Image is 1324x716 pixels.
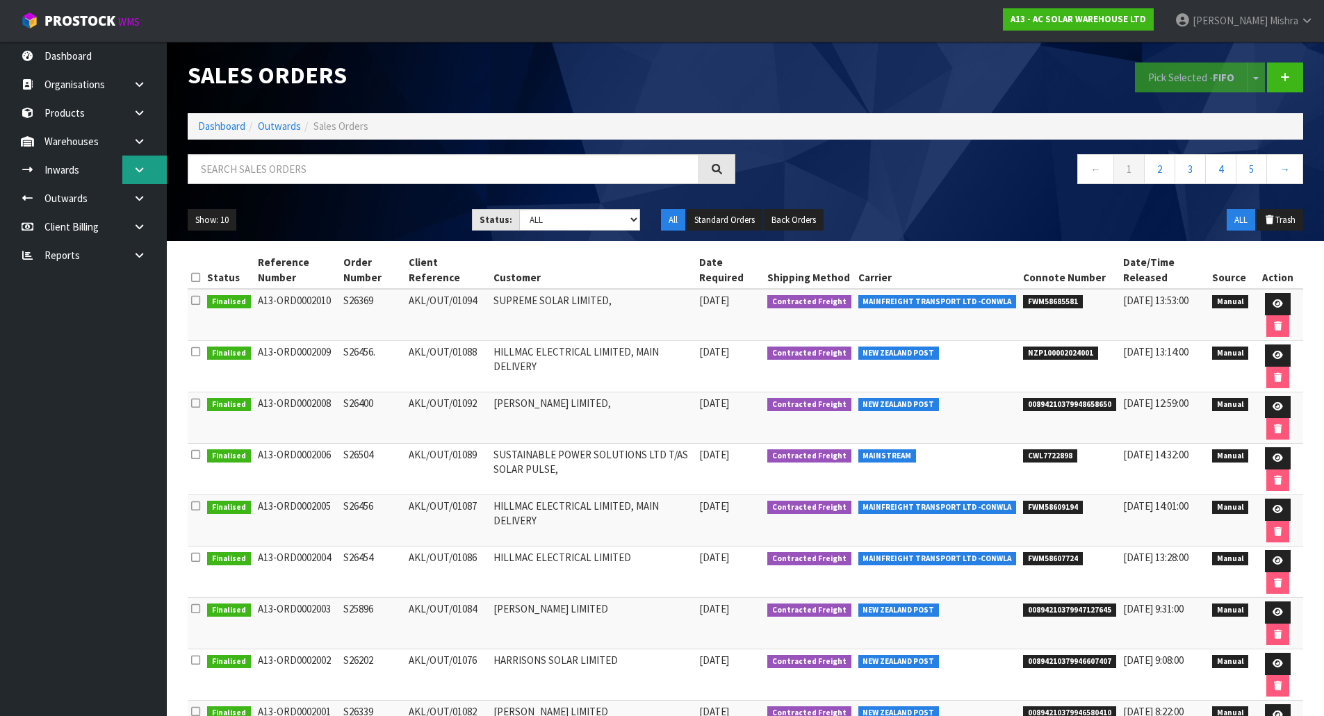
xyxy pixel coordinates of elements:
[1023,398,1116,412] span: 00894210379948658650
[340,444,405,495] td: S26504
[340,547,405,598] td: S26454
[1252,251,1303,289] th: Action
[207,449,251,463] span: Finalised
[1212,398,1249,412] span: Manual
[764,251,855,289] th: Shipping Method
[1144,154,1175,184] a: 2
[1123,397,1188,410] span: [DATE] 12:59:00
[699,602,729,615] span: [DATE]
[254,444,341,495] td: A13-ORD0002006
[490,392,695,444] td: [PERSON_NAME] LIMITED,
[858,398,940,412] span: NEW ZEALAND POST
[207,655,251,669] span: Finalised
[490,444,695,495] td: SUSTAINABLE POWER SOLUTIONS LTD T/AS SOLAR PULSE,
[405,495,490,547] td: AKL/OUT/01087
[207,603,251,617] span: Finalised
[858,295,1017,309] span: MAINFREIGHT TRANSPORT LTD -CONWLA
[1193,14,1268,27] span: [PERSON_NAME]
[1123,602,1184,615] span: [DATE] 9:31:00
[1123,499,1188,513] span: [DATE] 14:01:00
[1212,603,1249,617] span: Manual
[699,551,729,564] span: [DATE]
[858,449,917,463] span: MAINSTREAM
[340,341,405,392] td: S26456.
[490,649,695,701] td: HARRISONS SOLAR LIMITED
[855,251,1020,289] th: Carrier
[756,154,1304,188] nav: Page navigation
[21,12,38,29] img: cube-alt.png
[1212,655,1249,669] span: Manual
[1023,449,1077,463] span: CWL7722898
[767,398,851,412] span: Contracted Freight
[254,392,341,444] td: A13-ORD0002008
[340,392,405,444] td: S26400
[258,119,301,133] a: Outwards
[767,552,851,566] span: Contracted Freight
[699,448,729,461] span: [DATE]
[340,289,405,341] td: S26369
[1212,552,1249,566] span: Manual
[405,444,490,495] td: AKL/OUT/01089
[405,341,490,392] td: AKL/OUT/01088
[1123,448,1188,461] span: [DATE] 14:32:00
[1175,154,1206,184] a: 3
[1011,13,1146,25] strong: A13 - AC SOLAR WAREHOUSE LTD
[118,15,140,28] small: WMS
[207,501,251,515] span: Finalised
[699,499,729,513] span: [DATE]
[858,655,940,669] span: NEW ZEALAND POST
[1205,154,1236,184] a: 4
[405,392,490,444] td: AKL/OUT/01092
[767,347,851,360] span: Contracted Freight
[1270,14,1298,27] span: Mishra
[1123,551,1188,564] span: [DATE] 13:28:00
[340,495,405,547] td: S26456
[1113,154,1145,184] a: 1
[207,398,251,412] span: Finalised
[858,347,940,360] span: NEW ZEALAND POST
[699,653,729,667] span: [DATE]
[1077,154,1114,184] a: ←
[1212,501,1249,515] span: Manual
[254,289,341,341] td: A13-ORD0002010
[858,603,940,617] span: NEW ZEALAND POST
[1120,251,1209,289] th: Date/Time Released
[254,547,341,598] td: A13-ORD0002004
[405,289,490,341] td: AKL/OUT/01094
[340,598,405,649] td: S25896
[767,501,851,515] span: Contracted Freight
[1135,63,1248,92] button: Pick Selected -FIFO
[1023,655,1116,669] span: 00894210379946607407
[490,341,695,392] td: HILLMAC ELECTRICAL LIMITED, MAIN DELIVERY
[490,495,695,547] td: HILLMAC ELECTRICAL LIMITED, MAIN DELIVERY
[764,209,824,231] button: Back Orders
[207,347,251,360] span: Finalised
[1023,501,1083,515] span: FWM58609194
[687,209,762,231] button: Standard Orders
[1123,653,1184,667] span: [DATE] 9:08:00
[767,655,851,669] span: Contracted Freight
[858,552,1017,566] span: MAINFREIGHT TRANSPORT LTD -CONWLA
[1023,295,1083,309] span: FWM58685581
[1266,154,1303,184] a: →
[254,598,341,649] td: A13-ORD0002003
[699,397,729,410] span: [DATE]
[198,119,245,133] a: Dashboard
[661,209,685,231] button: All
[44,12,115,30] span: ProStock
[1023,347,1098,360] span: NZP100002024001
[1257,209,1303,231] button: Trash
[188,209,236,231] button: Show: 10
[1212,449,1249,463] span: Manual
[699,345,729,358] span: [DATE]
[699,294,729,307] span: [DATE]
[490,251,695,289] th: Customer
[188,63,735,88] h1: Sales Orders
[188,154,699,184] input: Search sales orders
[405,547,490,598] td: AKL/OUT/01086
[405,649,490,701] td: AKL/OUT/01076
[340,649,405,701] td: S26202
[1023,552,1083,566] span: FWM58607724
[490,547,695,598] td: HILLMAC ELECTRICAL LIMITED
[207,552,251,566] span: Finalised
